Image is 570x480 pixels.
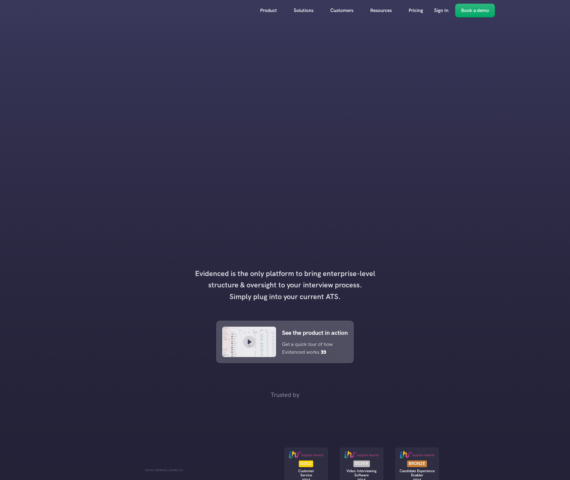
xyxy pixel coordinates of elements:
p: Get a quick tour of how Evidenced works 👀 [282,340,339,356]
h4: Evidenced is the only platform to bring enterprise-level structure & oversight to your interview ... [192,268,378,302]
p: Book a demo [461,7,489,14]
p: BRONZE [409,461,425,466]
p: Source: [DOMAIN_NAME], Inc. [145,468,183,472]
a: Sign In [430,4,453,17]
p: Service [285,473,327,477]
a: Home [75,5,131,16]
p: Pricing [409,7,423,14]
a: See the product in actionGet a quick tour of how Evidenced works 👀 [216,321,354,363]
p: Customers [330,7,353,14]
p: See the product in action [282,328,348,337]
h1: Run interviews you can rely on. [251,66,319,86]
p: Video Interviewing Software [343,469,380,478]
p: Candidate Experience Enabler [398,469,436,478]
a: Book a demo [455,4,495,17]
p: Resources [370,7,392,14]
p: Sign In [434,7,448,14]
p: Trusted by [271,390,299,400]
p: GOLD [300,461,312,466]
a: Pricing [404,4,427,17]
p: Customer [285,469,327,473]
p: SILVER [355,461,368,466]
p: Product [260,7,277,14]
p: Solutions [294,7,313,14]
